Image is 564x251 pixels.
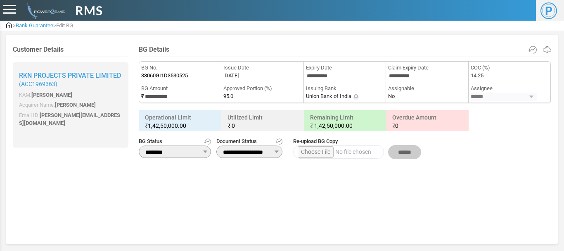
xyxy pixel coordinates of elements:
span: Expiry Date [306,64,384,72]
h6: Overdue Amount [388,112,467,131]
span: [PERSON_NAME] [55,102,96,108]
span: Assignee [471,84,548,93]
label: 95.0 [223,92,233,100]
span: BG Status [139,137,211,146]
span: ACC1969363 [21,81,55,87]
span: Approved Portion (%) [223,84,301,93]
li: ₹ [139,82,221,103]
label: 14.25 [471,72,483,80]
span: BG Amount [141,84,219,93]
span: 1,42,50,000.00 [314,122,353,129]
h6: Operational Limit [141,112,219,131]
span: COC (%) [471,64,548,72]
small: ( ) [19,81,122,88]
span: Issue Date [223,64,301,72]
span: 33060GI1D3530525 [141,72,188,80]
small: 0 [392,122,462,130]
label: Union Bank of India [306,92,351,100]
span: Document Status [216,137,282,146]
span: ₹ [227,122,230,129]
a: Get Status History [204,137,211,146]
h4: Customer Details [13,45,128,53]
span: Re-upload BG Copy [293,137,421,146]
span: Edit BG [56,22,73,29]
label: No [388,92,395,100]
h6: Remaining Limit [306,112,384,131]
span: Issuing Bank [306,84,384,93]
span: Claim Expiry Date [388,64,466,72]
img: admin [24,2,65,19]
span: [PERSON_NAME][EMAIL_ADDRESS][DOMAIN_NAME] [19,112,120,127]
h4: BG Details [139,45,551,53]
span: Assignable [388,84,466,93]
label: [DATE] [223,72,239,80]
span: Bank Guarantee [16,22,53,29]
a: Get Document History [276,137,282,146]
p: Email ID: [19,111,122,127]
small: ₹ [145,122,215,130]
img: Info [353,93,359,100]
span: P [540,2,557,19]
span: ₹ [310,122,313,129]
p: KAM: [19,91,122,99]
img: admin [6,22,12,28]
span: Rkn Projects Private Limited [19,72,121,79]
span: ₹ [392,122,395,129]
span: RMS [75,1,103,20]
p: Acquirer Name: [19,101,122,109]
span: 1,42,50,000.00 [148,122,186,129]
span: 0 [232,122,235,129]
span: [PERSON_NAME] [31,92,72,98]
h6: Utilized Limit [223,112,302,131]
span: BG No. [141,64,219,72]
